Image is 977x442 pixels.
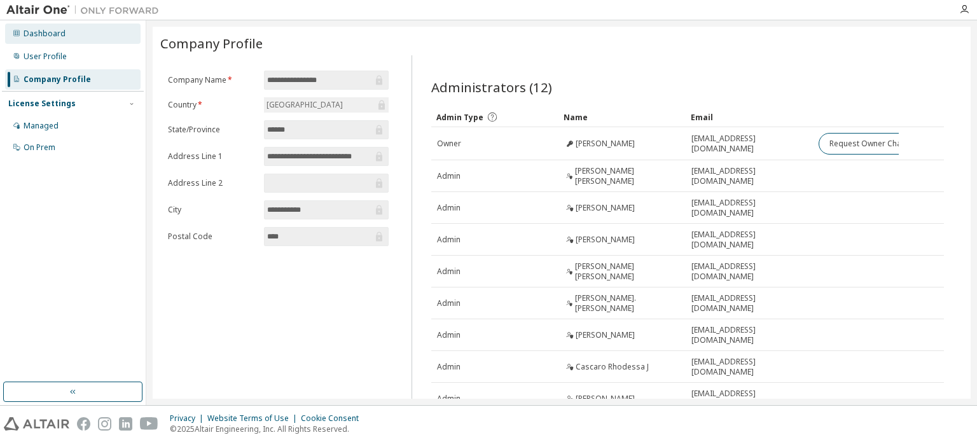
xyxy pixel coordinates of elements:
label: Company Name [168,75,256,85]
label: Address Line 2 [168,178,256,188]
span: [PERSON_NAME] [576,203,635,213]
div: Managed [24,121,59,131]
span: [EMAIL_ADDRESS][DOMAIN_NAME] [691,261,807,282]
button: Request Owner Change [819,133,926,155]
span: Administrators (12) [431,78,552,96]
span: Admin [437,330,461,340]
img: youtube.svg [140,417,158,431]
label: Address Line 1 [168,151,256,162]
div: Email [691,107,808,127]
span: Company Profile [160,34,263,52]
div: License Settings [8,99,76,109]
span: Admin [437,203,461,213]
span: [EMAIL_ADDRESS][DOMAIN_NAME] [691,134,807,154]
label: Country [168,100,256,110]
label: City [168,205,256,215]
p: © 2025 Altair Engineering, Inc. All Rights Reserved. [170,424,366,434]
span: [PERSON_NAME]. [PERSON_NAME] [575,293,681,314]
span: Admin [437,394,461,404]
span: [PERSON_NAME] [PERSON_NAME] [575,166,681,186]
div: On Prem [24,142,55,153]
div: [GEOGRAPHIC_DATA] [265,98,345,112]
div: Name [564,107,681,127]
span: [EMAIL_ADDRESS][DOMAIN_NAME] [691,198,807,218]
label: State/Province [168,125,256,135]
label: Postal Code [168,231,256,242]
div: Website Terms of Use [207,413,301,424]
span: [PERSON_NAME] [576,235,635,245]
img: altair_logo.svg [4,417,69,431]
span: Admin [437,298,461,308]
div: Privacy [170,413,207,424]
span: [EMAIL_ADDRESS][DOMAIN_NAME] [691,357,807,377]
div: Company Profile [24,74,91,85]
span: [EMAIL_ADDRESS][DOMAIN_NAME] [691,293,807,314]
span: Admin [437,266,461,277]
span: [EMAIL_ADDRESS][DOMAIN_NAME] [691,230,807,250]
span: Admin [437,235,461,245]
img: Altair One [6,4,165,17]
img: facebook.svg [77,417,90,431]
span: Admin [437,171,461,181]
span: Admin [437,362,461,372]
span: Cascaro Rhodessa J [576,362,649,372]
img: linkedin.svg [119,417,132,431]
span: [EMAIL_ADDRESS][DOMAIN_NAME] [691,166,807,186]
div: Cookie Consent [301,413,366,424]
div: User Profile [24,52,67,62]
span: Owner [437,139,461,149]
span: [PERSON_NAME] [576,394,635,404]
div: Dashboard [24,29,66,39]
span: [PERSON_NAME] [576,330,635,340]
span: [EMAIL_ADDRESS][DOMAIN_NAME] [691,325,807,345]
span: [PERSON_NAME] [576,139,635,149]
img: instagram.svg [98,417,111,431]
span: [PERSON_NAME] [PERSON_NAME] [575,261,681,282]
span: [EMAIL_ADDRESS][DOMAIN_NAME] [691,389,807,409]
div: [GEOGRAPHIC_DATA] [264,97,389,113]
span: Admin Type [436,112,483,123]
